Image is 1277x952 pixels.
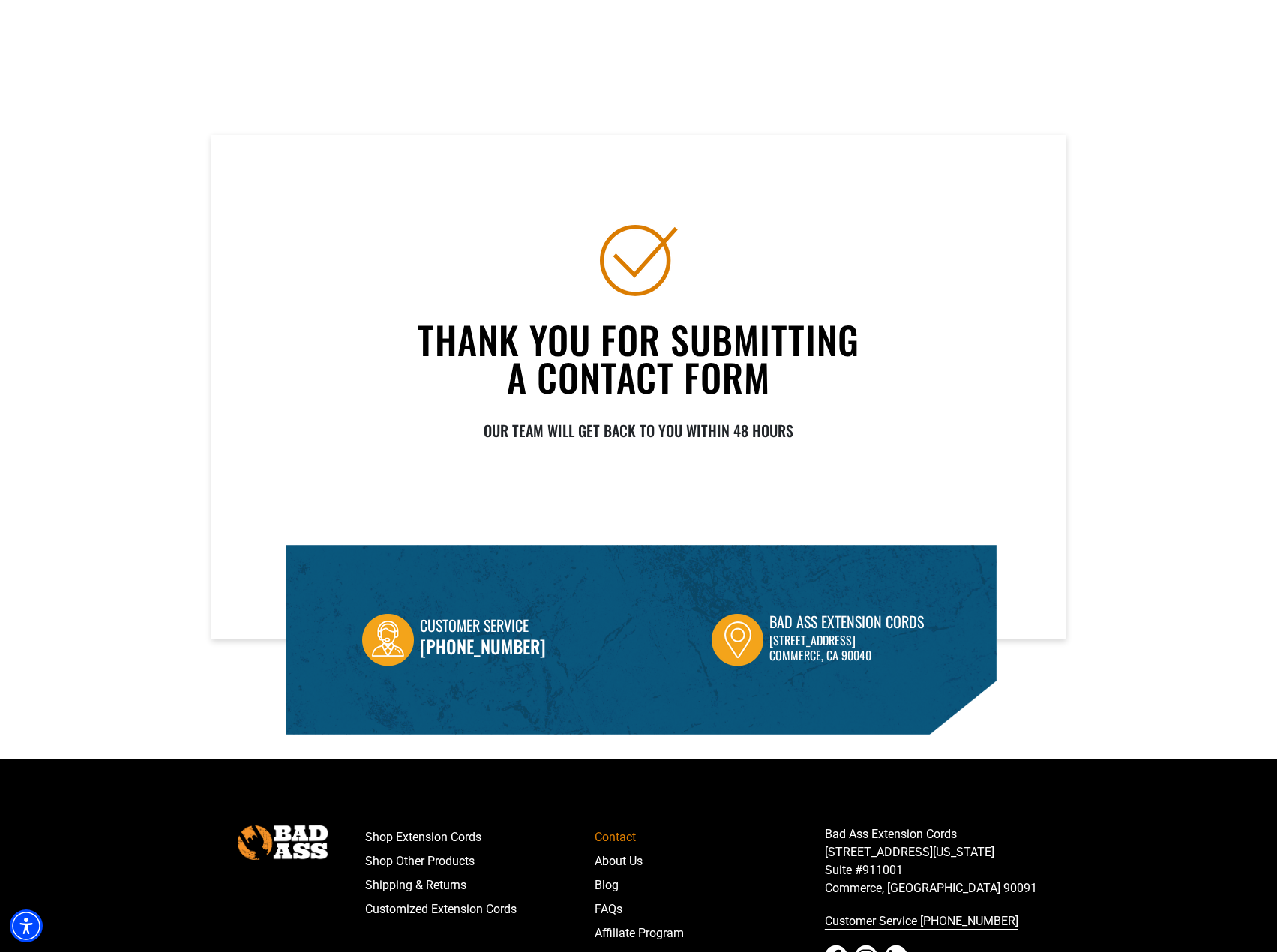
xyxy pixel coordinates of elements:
[595,825,825,849] a: Contact
[595,897,825,921] a: FAQs
[712,614,763,666] img: Bad Ass Extension Cords
[420,633,546,660] a: call 833-674-1699
[595,921,825,945] a: Affiliate Program
[365,849,595,873] a: Shop Other Products
[769,633,924,663] p: [STREET_ADDRESS] Commerce, CA 90040
[600,225,678,296] img: THANK YOU FOR SUBMITTING A CONTACT FORM
[825,909,1055,933] a: call 833-674-1699
[362,614,414,666] img: Customer Service
[412,419,865,442] div: OUR TEAM WILL GET BACK TO YOU WITHIN 48 HOURS
[595,849,825,873] a: About Us
[365,873,595,897] a: Shipping & Returns
[595,873,825,897] a: Blog
[10,909,43,942] div: Accessibility Menu
[769,610,924,633] div: Bad Ass Extension Cords
[825,825,1055,897] p: Bad Ass Extension Cords [STREET_ADDRESS][US_STATE] Suite #911001 Commerce, [GEOGRAPHIC_DATA] 90091
[420,614,546,639] div: Customer Service
[412,314,865,401] h3: THANK YOU FOR SUBMITTING A CONTACT FORM
[365,825,595,849] a: Shop Extension Cords
[365,897,595,921] a: Customized Extension Cords
[238,825,328,859] img: Bad Ass Extension Cords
